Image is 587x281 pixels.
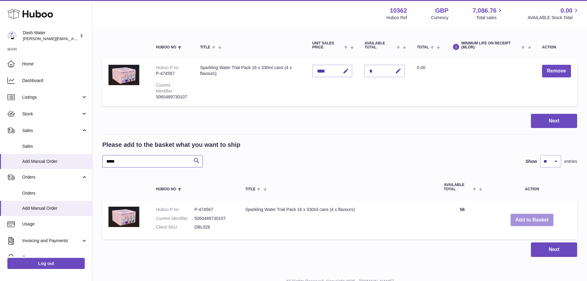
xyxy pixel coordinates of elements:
[22,159,88,164] span: Add Manual Order
[531,242,577,257] button: Next
[561,6,573,15] span: 0.00
[22,254,88,260] span: Cases
[22,221,88,227] span: Usage
[156,216,194,221] dt: Current identifier
[22,78,88,84] span: Dashboard
[542,45,571,49] div: Action
[22,205,88,211] span: Add Manual Order
[23,36,124,41] span: [PERSON_NAME][EMAIL_ADDRESS][DOMAIN_NAME]
[431,15,449,21] div: Currency
[22,143,88,149] span: Sales
[156,71,188,76] div: P-474567
[417,45,429,49] span: Total
[390,6,407,15] strong: 10362
[156,224,194,230] dt: Client SKU
[108,207,139,227] img: Sparkling Water Trial Pack 16 x 330ml cans (4 x flavours)
[435,6,448,15] strong: GBP
[22,111,81,117] span: Stock
[444,183,471,191] span: AVAILABLE Total
[22,190,88,196] span: Orders
[438,200,487,240] td: 56
[365,41,395,49] span: AVAILABLE Total
[511,214,554,226] button: Add to Basket
[156,207,194,213] dt: Huboo P no
[22,94,81,100] span: Listings
[156,83,172,93] div: Current identifier
[531,114,577,128] button: Next
[564,159,577,164] span: entries
[312,41,343,49] span: Unit Sales Price
[22,174,81,180] span: Orders
[22,128,81,134] span: Sales
[102,141,240,149] h2: Please add to the basket what you want to ship
[239,200,438,240] td: Sparkling Water Trial Pack 16 x 330ml cans (4 x flavours)
[528,6,580,21] a: 0.00 AVAILABLE Stock Total
[386,15,407,21] div: Huboo Ref
[461,41,520,49] span: Minimum Life On Receipt (MLOR)
[528,15,580,21] span: AVAILABLE Stock Total
[526,159,537,164] label: Show
[156,65,179,70] div: Huboo P no
[156,94,188,100] div: 5060489730107
[23,30,78,42] div: Dash Water
[7,258,85,269] a: Log out
[194,59,306,106] td: Sparkling Water Trial Pack 16 x 330ml cans (4 x flavours)
[200,45,210,49] span: Title
[7,31,17,40] img: james@dash-water.com
[22,238,81,244] span: Invoicing and Payments
[473,6,497,15] span: 7,086.76
[156,45,176,49] span: Huboo no
[542,65,571,77] button: Remove
[487,177,577,197] th: Action
[194,216,233,221] dd: 5060489730107
[108,65,139,85] img: Sparkling Water Trial Pack 16 x 330ml cans (4 x flavours)
[245,187,255,191] span: Title
[476,15,503,21] span: Total sales
[417,65,425,70] span: 0.00
[156,187,176,191] span: Huboo no
[194,207,233,213] dd: P-474567
[22,61,88,67] span: Home
[194,224,233,230] dd: DBL028
[473,6,504,21] a: 7,086.76 Total sales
